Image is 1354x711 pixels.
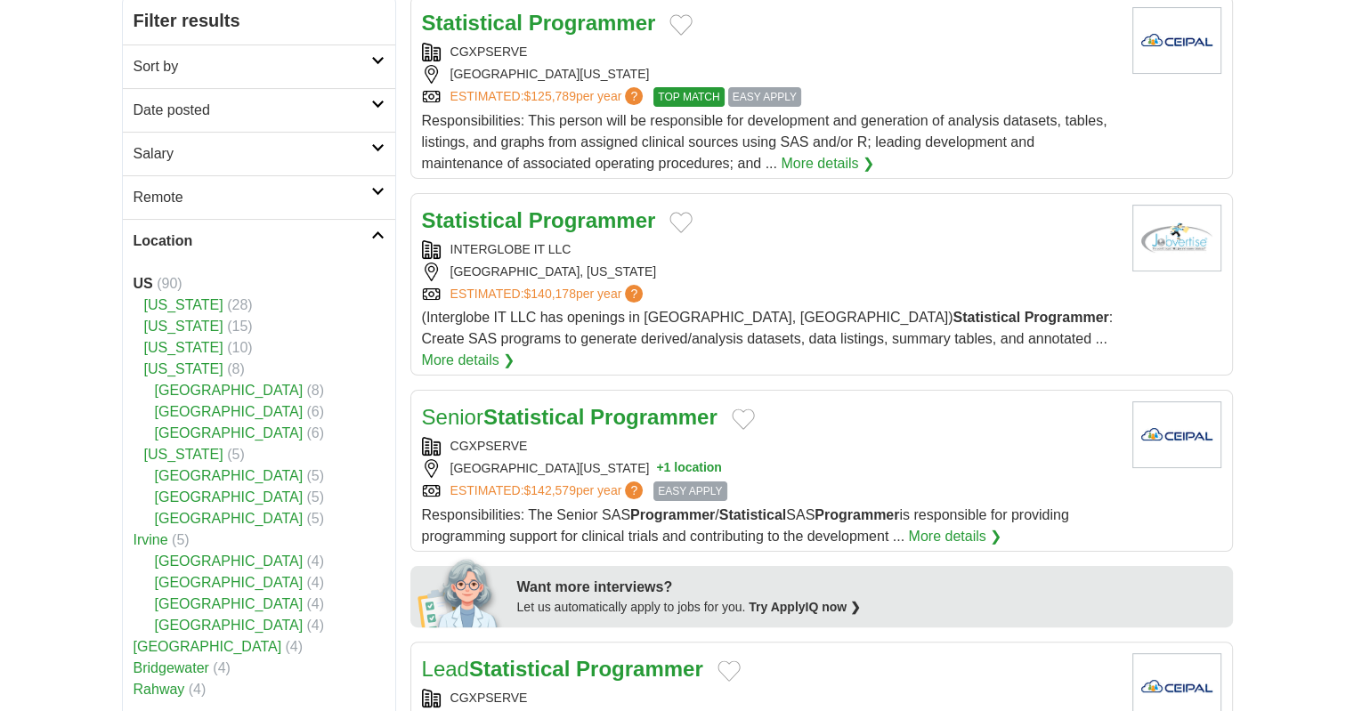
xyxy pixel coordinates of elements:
div: CGXPSERVE [422,43,1118,61]
strong: Programmer [815,507,899,522]
a: [GEOGRAPHIC_DATA] [155,404,304,419]
span: Responsibilities: The Senior SAS / SAS is responsible for providing programming support for clini... [422,507,1069,544]
a: Irvine [134,532,168,547]
strong: Programmer [576,657,703,681]
span: EASY APPLY [653,481,726,501]
span: (5) [307,489,325,505]
a: [GEOGRAPHIC_DATA] [155,618,304,633]
a: [US_STATE] [144,297,223,312]
img: apply-iq-scientist.png [418,556,504,627]
a: Remote [123,175,395,219]
a: ESTIMATED:$142,579per year? [450,481,647,501]
img: Company logo [1132,401,1221,468]
button: Add to favorite jobs [718,660,741,682]
span: (6) [307,404,325,419]
span: (4) [307,575,325,590]
strong: Statistical [422,208,523,232]
h2: Salary [134,143,371,165]
a: [US_STATE] [144,361,223,376]
span: (10) [227,340,252,355]
img: Company logo [1132,205,1221,271]
button: Add to favorite jobs [669,212,693,233]
h2: Date posted [134,100,371,121]
div: Let us automatically apply to jobs for you. [517,598,1222,617]
strong: Programmer [1025,310,1109,325]
a: Location [123,219,395,263]
h2: Remote [134,187,371,208]
span: (5) [307,511,325,526]
span: EASY APPLY [728,87,801,107]
button: Add to favorite jobs [669,14,693,36]
a: [GEOGRAPHIC_DATA] [155,425,304,440]
a: [US_STATE] [144,340,223,355]
strong: Programmer [529,208,656,232]
span: (90) [157,276,182,291]
span: (4) [307,553,325,569]
a: More details ❯ [781,153,874,174]
a: [US_STATE] [144,319,223,334]
span: (Interglobe IT LLC has openings in [GEOGRAPHIC_DATA], [GEOGRAPHIC_DATA]) : Create SAS programs to... [422,310,1114,346]
span: (5) [227,447,245,462]
span: $140,178 [523,287,575,301]
span: (4) [189,682,207,697]
strong: Programmer [630,507,715,522]
strong: Programmer [590,405,718,429]
a: Rahway [134,682,185,697]
img: Company logo [1132,7,1221,74]
a: [GEOGRAPHIC_DATA] [155,468,304,483]
span: (4) [213,660,231,675]
div: [GEOGRAPHIC_DATA][US_STATE] [422,459,1118,478]
button: Add to favorite jobs [732,408,755,430]
button: +1 location [656,459,722,478]
div: [GEOGRAPHIC_DATA], [US_STATE] [422,263,1118,281]
strong: Statistical [483,405,584,429]
div: CGXPSERVE [422,689,1118,707]
strong: US [134,276,153,291]
span: TOP MATCH [653,87,724,107]
a: [GEOGRAPHIC_DATA] [155,511,304,526]
span: Responsibilities: This person will be responsible for development and generation of analysis data... [422,113,1107,171]
span: (4) [307,618,325,633]
span: (28) [227,297,252,312]
a: [US_STATE] [144,447,223,462]
a: Statistical Programmer [422,11,656,35]
a: More details ❯ [422,350,515,371]
a: LeadStatistical Programmer [422,657,703,681]
span: (8) [307,383,325,398]
span: (5) [307,468,325,483]
span: (4) [286,639,304,654]
a: [GEOGRAPHIC_DATA] [155,596,304,611]
span: (8) [227,361,245,376]
a: [GEOGRAPHIC_DATA] [155,553,304,569]
span: $142,579 [523,483,575,497]
strong: Programmer [529,11,656,35]
span: (15) [227,319,252,334]
a: ESTIMATED:$140,178per year? [450,285,647,303]
a: More details ❯ [908,526,1001,547]
a: ESTIMATED:$125,789per year? [450,87,647,107]
div: INTERGLOBE IT LLC [422,240,1118,259]
a: Date posted [123,88,395,132]
span: ? [625,285,643,303]
div: [GEOGRAPHIC_DATA][US_STATE] [422,65,1118,84]
a: [GEOGRAPHIC_DATA] [155,489,304,505]
strong: Statistical [719,507,787,522]
div: Want more interviews? [517,577,1222,598]
span: (5) [172,532,190,547]
span: (6) [307,425,325,440]
span: + [656,459,663,478]
a: SeniorStatistical Programmer [422,405,718,429]
a: [GEOGRAPHIC_DATA] [134,639,282,654]
strong: Statistical [422,11,523,35]
h2: Location [134,230,371,252]
a: Bridgewater [134,660,209,675]
a: Sort by [123,44,395,88]
strong: Statistical [953,310,1020,325]
div: CGXPSERVE [422,437,1118,456]
a: [GEOGRAPHIC_DATA] [155,383,304,398]
span: ? [625,87,643,105]
span: ? [625,481,643,499]
a: Statistical Programmer [422,208,656,232]
span: $125,789 [523,89,575,103]
a: [GEOGRAPHIC_DATA] [155,575,304,590]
